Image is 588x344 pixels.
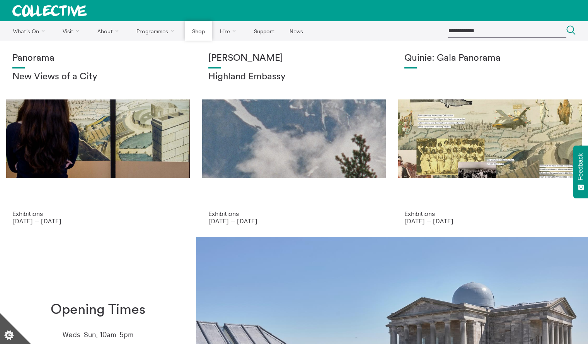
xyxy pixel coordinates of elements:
a: Visit [56,21,89,41]
a: News [283,21,310,41]
p: Exhibitions [12,210,184,217]
a: Solar wheels 17 [PERSON_NAME] Highland Embassy Exhibitions [DATE] — [DATE] [196,41,392,237]
button: Feedback - Show survey [573,145,588,198]
p: Exhibitions [404,210,576,217]
p: Weds-Sun, 10am-5pm [63,331,133,339]
p: [DATE] — [DATE] [404,217,576,224]
h1: Opening Times [51,302,145,318]
h1: [PERSON_NAME] [208,53,380,64]
h2: Highland Embassy [208,72,380,82]
a: What's On [6,21,55,41]
a: Shop [185,21,211,41]
p: [DATE] — [DATE] [12,217,184,224]
h2: New Views of a City [12,72,184,82]
span: Feedback [577,153,584,180]
a: Support [247,21,281,41]
a: Hire [213,21,246,41]
p: Exhibitions [208,210,380,217]
p: [DATE] — [DATE] [208,217,380,224]
h1: Quinie: Gala Panorama [404,53,576,64]
a: Programmes [130,21,184,41]
a: About [90,21,128,41]
a: Josie Vallely Quinie: Gala Panorama Exhibitions [DATE] — [DATE] [392,41,588,237]
h1: Panorama [12,53,184,64]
